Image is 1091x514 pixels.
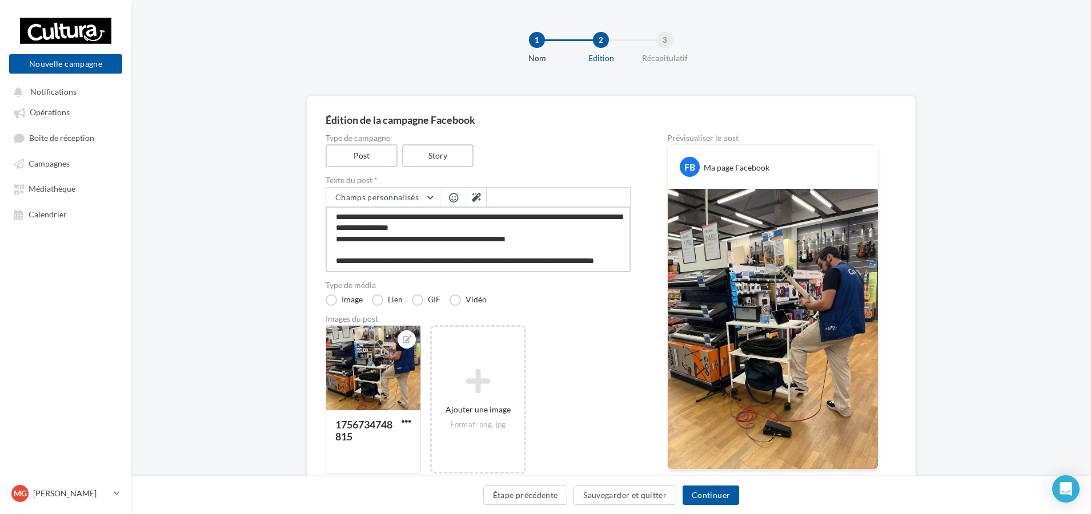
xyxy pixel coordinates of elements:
div: 3 [657,32,673,48]
div: Édition de la campagne Facebook [326,115,897,125]
div: La prévisualisation est non-contractuelle [667,470,879,484]
span: Campagnes [29,159,70,168]
a: Opérations [7,102,125,122]
label: Story [402,144,474,167]
div: Ma page Facebook [704,162,769,173]
div: 1756734748815 [335,418,392,443]
div: 2 [593,32,609,48]
label: Type de média [326,281,631,289]
button: Continuer [683,485,739,505]
label: Post [326,144,398,167]
button: Champs personnalisés [326,188,440,207]
a: Boîte de réception [7,127,125,148]
span: Boîte de réception [29,133,94,143]
div: Open Intercom Messenger [1052,475,1080,503]
div: Edition [564,52,637,64]
a: MG [PERSON_NAME] [9,483,122,504]
div: 1 [529,32,545,48]
label: Lien [372,294,403,306]
div: Nom [500,52,573,64]
label: Type de campagne [326,134,631,142]
span: Notifications [30,87,77,96]
a: Médiathèque [7,178,125,199]
p: [PERSON_NAME] [33,488,109,499]
a: Campagnes [7,153,125,173]
div: Images du post [326,315,631,323]
label: Vidéo [450,294,487,306]
label: Texte du post * [326,176,631,184]
span: MG [14,488,27,499]
div: Récapitulatif [628,52,701,64]
button: Nouvelle campagne [9,54,122,74]
div: Prévisualiser le post [667,134,879,142]
a: Calendrier [7,204,125,224]
span: Médiathèque [29,184,75,194]
span: Opérations [30,108,70,118]
div: FB [680,157,700,177]
button: Étape précédente [483,485,568,505]
span: Champs personnalisés [335,192,419,202]
span: Calendrier [29,209,67,219]
label: GIF [412,294,440,306]
label: Image [326,294,363,306]
button: Sauvegarder et quitter [573,485,676,505]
